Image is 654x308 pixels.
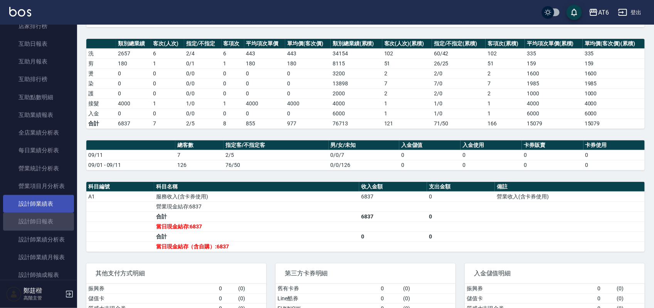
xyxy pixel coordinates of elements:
td: 1 [382,108,432,118]
td: 1 / 0 [184,98,221,108]
th: 單均價(客次價) [285,39,331,49]
td: 15079 [583,118,645,128]
td: 0 / 0 [184,78,221,88]
td: 335 [525,48,583,58]
th: 指定/不指定 [184,39,221,49]
td: 15079 [525,118,583,128]
td: 0 [244,78,286,88]
td: 0 / 0 [184,68,221,78]
td: 振興券 [465,284,595,294]
td: 0 [427,191,495,201]
th: 客項次(累積) [486,39,525,49]
span: 其他支付方式明細 [96,270,257,277]
td: 營業現金結存:6837 [154,201,359,211]
td: 0 [151,78,184,88]
td: 0 [217,293,236,303]
th: 類別總業績 [116,39,151,49]
img: Logo [9,7,31,17]
td: 09/01 - 09/11 [86,160,175,170]
td: 76/50 [224,160,329,170]
td: 0 [116,78,151,88]
td: 0 [222,88,244,98]
td: ( 0 ) [615,293,645,303]
td: 13898 [331,78,382,88]
td: ( 0 ) [401,293,456,303]
td: 0 [583,160,645,170]
td: 0 [151,108,184,118]
p: 高階主管 [24,295,63,301]
td: 6837 [359,211,427,221]
td: 3200 [331,68,382,78]
td: 1 [222,98,244,108]
td: 0 [217,284,236,294]
th: 入金使用 [461,140,522,150]
a: 互助月報表 [3,53,74,70]
td: 2 [382,88,432,98]
td: 0 [116,108,151,118]
td: 102 [486,48,525,58]
td: 2000 [331,88,382,98]
td: 0 [285,88,331,98]
td: 合計 [154,211,359,221]
td: 2657 [116,48,151,58]
a: 設計師業績分析表 [3,231,74,248]
th: 客次(人次) [151,39,184,49]
td: 443 [285,48,331,58]
td: 443 [244,48,286,58]
td: 入金 [86,108,116,118]
td: 0 [116,68,151,78]
a: 營業項目月分析表 [3,177,74,195]
td: 0 [427,211,495,221]
td: 1600 [583,68,645,78]
td: 當日現金結存（含自購）:6837 [154,241,359,251]
span: 入金儲值明細 [474,270,636,277]
td: 121 [382,118,432,128]
table: a dense table [86,39,645,129]
td: 09/11 [86,150,175,160]
td: 2/5 [184,118,221,128]
td: 8 [222,118,244,128]
td: 6000 [331,108,382,118]
td: 166 [486,118,525,128]
th: 收入金額 [359,182,427,192]
img: Person [6,286,22,302]
td: 儲值卡 [465,293,595,303]
td: 當日現金結存:6837 [154,221,359,231]
td: ( 0 ) [236,293,266,303]
td: 4000 [285,98,331,108]
td: 0 [399,150,461,160]
td: ( 0 ) [401,284,456,294]
td: 51 [382,58,432,68]
th: 客項次 [222,39,244,49]
td: 0 [222,108,244,118]
td: 1 [382,98,432,108]
td: 977 [285,118,331,128]
a: 每日業績分析表 [3,142,74,159]
td: 0 [285,78,331,88]
td: 159 [583,58,645,68]
td: 0 [461,150,522,160]
td: 4000 [116,98,151,108]
td: 1 [151,98,184,108]
td: 335 [583,48,645,58]
td: 2 [486,88,525,98]
td: 振興券 [86,284,217,294]
td: 剪 [86,58,116,68]
td: 0/0/126 [329,160,399,170]
td: 護 [86,88,116,98]
td: 0 [399,160,461,170]
td: 180 [116,58,151,68]
button: AT6 [586,5,612,20]
td: 0 [244,108,286,118]
td: 0 [427,231,495,241]
td: 34154 [331,48,382,58]
th: 科目編號 [86,182,154,192]
td: 71/50 [432,118,486,128]
td: 7 [175,150,224,160]
td: 0 [379,293,402,303]
td: 0 [244,68,286,78]
td: 2/5 [224,150,329,160]
td: 0 [244,88,286,98]
td: 0/0/7 [329,150,399,160]
td: 燙 [86,68,116,78]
